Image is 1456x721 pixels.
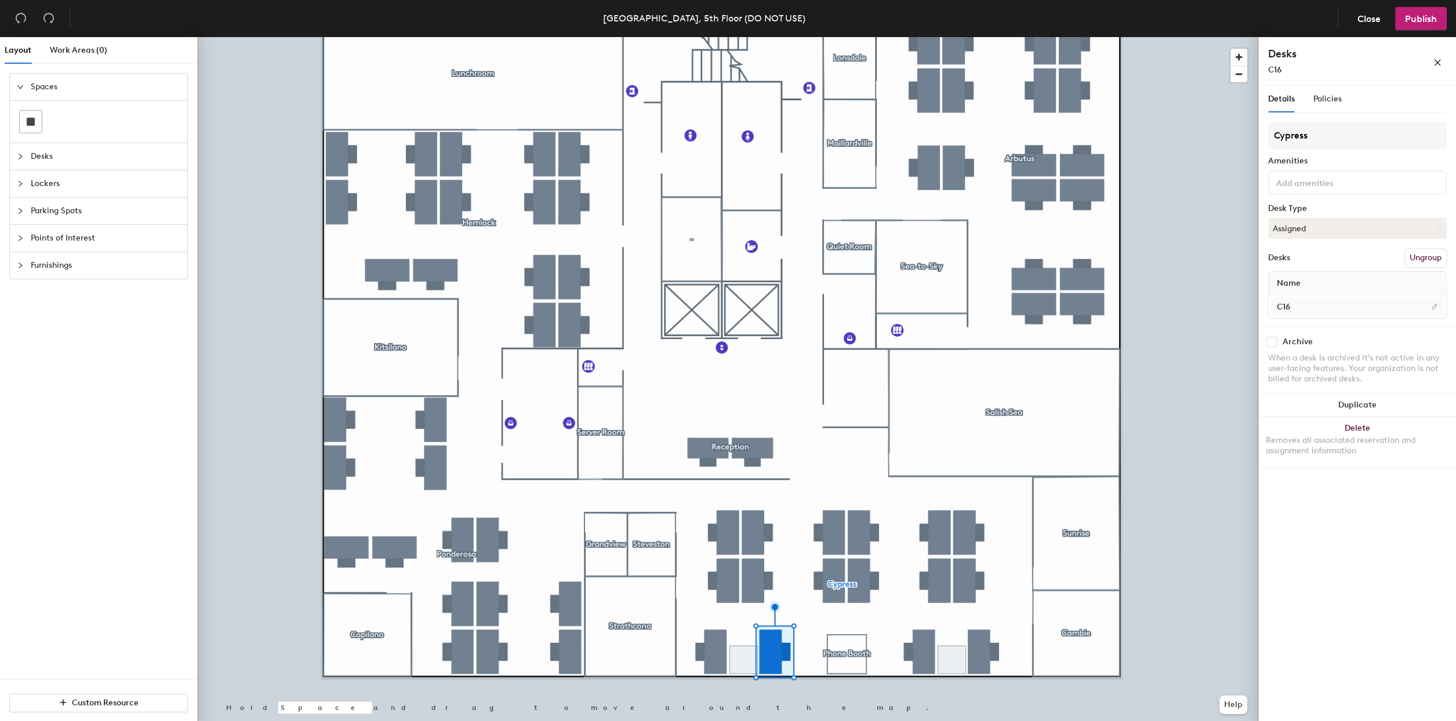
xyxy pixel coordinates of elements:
[31,225,180,252] span: Points of Interest
[1433,59,1442,67] span: close
[1395,7,1447,30] button: Publish
[31,143,180,170] span: Desks
[1268,218,1447,239] button: Assigned
[1274,175,1378,189] input: Add amenities
[1348,7,1390,30] button: Close
[1268,65,1281,75] span: C16
[15,12,27,24] span: undo
[37,7,60,30] button: Redo (⌘ + ⇧ + Z)
[1271,298,1444,315] input: Unnamed desk
[17,180,24,187] span: collapsed
[17,235,24,242] span: collapsed
[1259,417,1456,468] button: DeleteRemoves all associated reservation and assignment information
[1266,435,1449,456] div: Removes all associated reservation and assignment information
[1313,94,1342,104] span: Policies
[1405,13,1437,24] span: Publish
[50,45,107,55] span: Work Areas (0)
[1219,695,1247,714] button: Help
[17,153,24,160] span: collapsed
[1268,353,1447,384] div: When a desk is archived it's not active in any user-facing features. Your organization is not bil...
[5,45,31,55] span: Layout
[31,170,180,197] span: Lockers
[1268,204,1447,213] div: Desk Type
[17,207,24,214] span: collapsed
[9,694,188,712] button: Custom Resource
[1268,156,1447,166] div: Amenities
[1268,94,1295,104] span: Details
[17,262,24,269] span: collapsed
[17,83,24,90] span: expanded
[31,74,180,100] span: Spaces
[1357,13,1381,24] span: Close
[1271,273,1306,294] span: Name
[31,252,180,279] span: Furnishings
[72,698,139,708] span: Custom Resource
[1404,248,1447,268] button: Ungroup
[1259,394,1456,417] button: Duplicate
[9,7,32,30] button: Undo (⌘ + Z)
[1283,337,1313,347] div: Archive
[1268,46,1396,61] h4: Desks
[1268,253,1290,263] div: Desks
[31,198,180,224] span: Parking Spots
[603,11,805,26] div: [GEOGRAPHIC_DATA], 5th Floor (DO NOT USE)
